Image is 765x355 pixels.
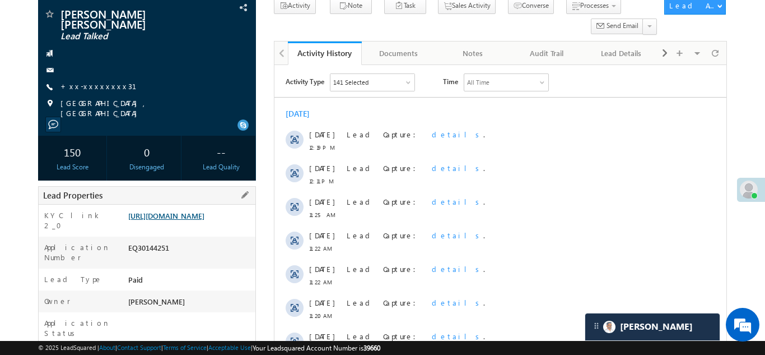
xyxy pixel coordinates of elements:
div: Documents [371,47,426,60]
span: [DATE] [35,98,60,108]
span: details [157,233,209,242]
span: Lead Capture: [72,98,148,108]
span: [DATE] [35,300,60,310]
a: Documents [362,42,436,65]
span: [DATE] [35,334,60,344]
div: 141 Selected [59,12,94,22]
span: Lead Capture: [72,165,148,175]
span: Processes [580,1,609,10]
span: Lead Capture: [72,334,148,343]
span: [DATE] [35,132,60,142]
div: . [72,199,403,209]
span: details [157,199,209,209]
div: Paid [125,274,255,290]
span: Lead Capture: [72,64,148,74]
span: Lead Capture: [72,199,148,209]
span: Time [169,8,184,25]
span: details [157,64,209,74]
div: Sales Activity,Email Bounced,Email Link Clicked,Email Marked Spam,Email Opened & 136 more.. [56,9,140,26]
div: . [72,334,403,344]
div: . [72,266,403,276]
span: details [157,266,209,276]
a: Contact Support [117,344,161,351]
div: . [72,98,403,108]
span: 11:25 AM [35,145,68,155]
span: 11:17 AM [35,279,68,289]
div: 0 [115,141,178,162]
span: Carter [620,321,693,332]
img: Carter [603,321,615,333]
label: Owner [44,296,71,306]
a: Terms of Service [163,344,207,351]
span: 11:20 AM [35,246,68,256]
div: . [72,300,403,310]
a: Lead Details [584,42,658,65]
div: Chat with us now [58,59,188,73]
span: [DATE] [35,266,60,276]
div: . [72,165,403,176]
span: details [157,98,209,108]
label: Application Status [44,318,117,338]
span: Your Leadsquared Account Number is [253,344,380,352]
span: details [157,132,209,141]
button: Send Email [591,19,643,35]
span: [GEOGRAPHIC_DATA], [GEOGRAPHIC_DATA] [60,98,236,118]
img: d_60004797649_company_0_60004797649 [19,59,47,73]
a: Acceptable Use [208,344,251,351]
span: [DATE] [35,64,60,75]
div: Lead Details [593,47,648,60]
span: Activity Type [11,8,50,25]
div: Activity History [296,48,353,58]
div: Minimize live chat window [184,6,211,33]
em: Start Chat [152,275,203,291]
img: carter-drag [592,321,601,330]
span: 12:19 PM [35,77,68,87]
label: Lead Type [44,274,102,284]
a: +xx-xxxxxxxx31 [60,81,150,91]
a: Notes [436,42,510,65]
div: Disengaged [115,162,178,172]
div: Lead Actions [669,1,717,11]
div: . [72,132,403,142]
label: KYC link 2_0 [44,210,117,230]
span: Lead Talked [60,31,195,42]
span: 12:11 PM [35,111,68,121]
a: [URL][DOMAIN_NAME] [128,211,204,220]
div: -- [190,141,253,162]
textarea: Type your message and hit 'Enter' [15,104,204,266]
div: . [72,64,403,75]
div: Lead Quality [190,162,253,172]
div: carter-dragCarter[PERSON_NAME] [585,313,720,341]
span: © 2025 LeadSquared | | | | | [38,343,380,353]
div: [DATE] [11,44,48,54]
a: About [99,344,115,351]
div: 150 [41,141,104,162]
div: Audit Trail [519,47,574,60]
span: [DATE] [35,233,60,243]
label: Application Number [44,242,117,262]
span: details [157,334,209,343]
div: Notes [445,47,500,60]
span: [DATE] [35,199,60,209]
span: details [157,300,209,310]
span: Lead Capture: [72,266,148,276]
span: 11:16 AM [35,313,68,323]
span: 11:22 AM [35,212,68,222]
span: Lead Capture: [72,300,148,310]
a: Activity History [288,42,362,65]
span: Lead Properties [43,190,102,201]
span: details [157,165,209,175]
div: EQ30144251 [125,242,255,258]
div: . [72,233,403,243]
span: [PERSON_NAME] [PERSON_NAME] [60,8,195,29]
span: Send Email [607,21,638,31]
span: 39660 [363,344,380,352]
a: Audit Trail [510,42,584,65]
div: All Time [193,12,215,22]
span: Lead Capture: [72,132,148,141]
div: Lead Score [41,162,104,172]
span: Lead Capture: [72,233,148,242]
span: [DATE] [35,165,60,176]
span: 11:22 AM [35,178,68,188]
span: [PERSON_NAME] [128,297,185,306]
